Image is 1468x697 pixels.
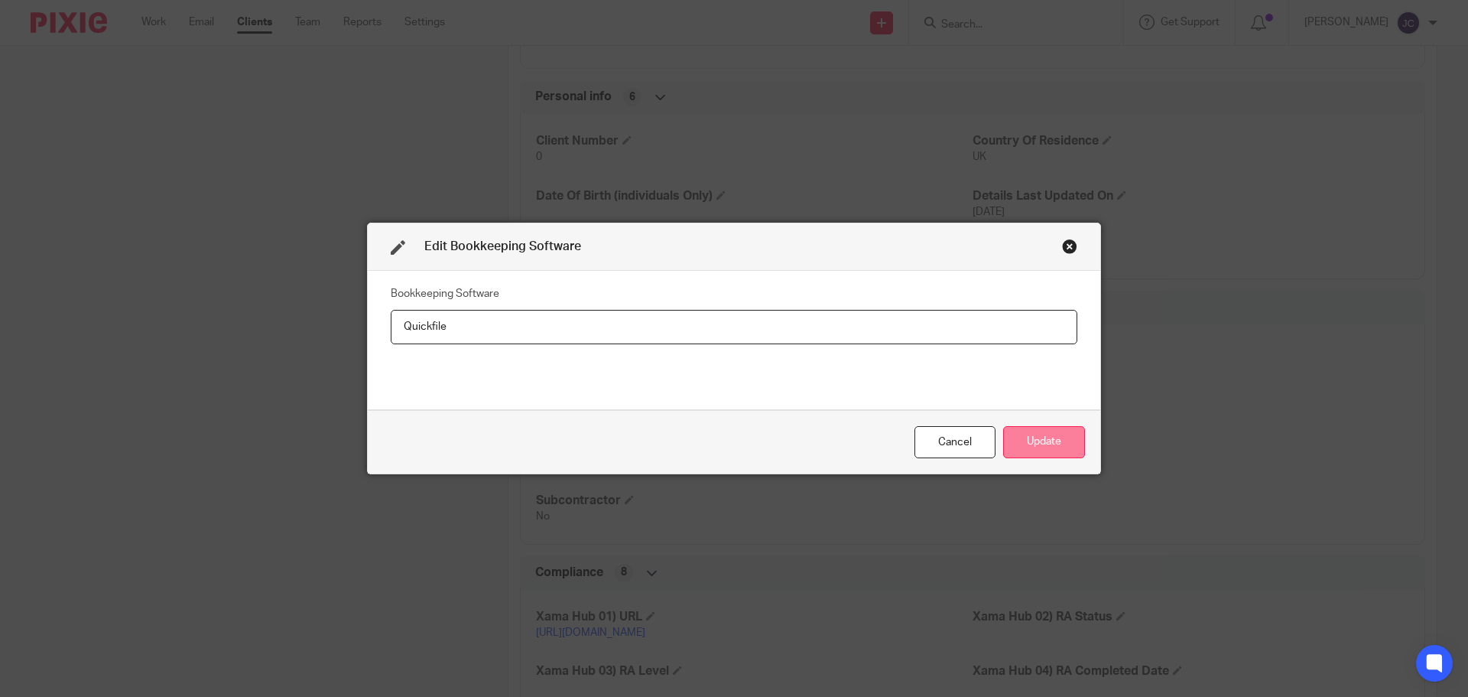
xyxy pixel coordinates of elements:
[914,426,995,459] div: Close this dialog window
[1062,239,1077,254] div: Close this dialog window
[391,286,499,301] label: Bookkeeping Software
[424,240,581,252] span: Edit Bookkeeping Software
[1003,426,1085,459] button: Update
[391,310,1077,344] input: Bookkeeping Software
